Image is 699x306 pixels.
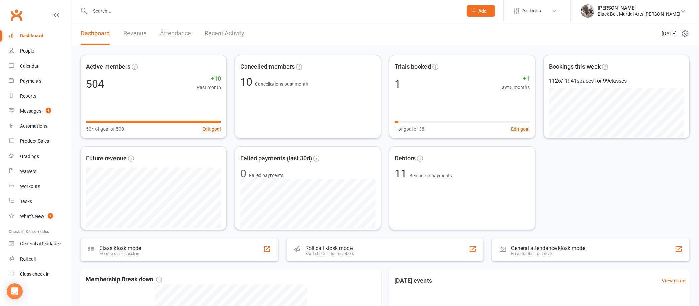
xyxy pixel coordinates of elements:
span: +1 [499,74,530,84]
a: Recent Activity [205,22,244,45]
a: People [9,43,71,59]
div: Black Belt Martial Arts [PERSON_NAME] [598,11,680,17]
span: +10 [197,74,221,84]
span: Trials booked [395,62,431,72]
span: Debtors [395,154,416,163]
a: Workouts [9,179,71,194]
a: Dashboard [9,28,71,43]
div: Dashboard [20,33,43,38]
div: Product Sales [20,138,49,144]
div: Great for the front desk [511,251,585,256]
a: Product Sales [9,134,71,149]
a: Tasks [9,194,71,209]
span: Past month [197,84,221,91]
div: Roll call [20,256,36,262]
div: 1126 / 1941 spaces for 99 classes [549,77,684,85]
div: 0 [240,168,246,179]
div: Waivers [20,169,36,174]
span: Membership Break down [86,275,162,284]
div: Open Intercom Messenger [7,283,23,299]
input: Search... [88,6,458,16]
span: Behind on payments [409,173,452,178]
a: General attendance kiosk mode [9,236,71,251]
button: Edit goal [511,125,530,133]
div: [PERSON_NAME] [598,5,680,11]
div: 504 [86,79,104,89]
img: thumb_image1542407505.png [581,4,594,18]
h3: [DATE] events [389,275,437,287]
div: Payments [20,78,41,84]
span: 1 [48,213,53,219]
a: Class kiosk mode [9,267,71,282]
div: Tasks [20,199,32,204]
span: Future revenue [86,154,127,163]
div: Class kiosk mode [99,245,141,251]
a: Automations [9,119,71,134]
button: Add [467,5,495,17]
span: Active members [86,62,130,72]
a: Payments [9,74,71,89]
div: Staff check-in for members [305,251,354,256]
span: 4 [46,108,51,113]
span: 11 [395,167,409,180]
div: Reports [20,93,36,99]
span: Cancelled members [240,62,295,72]
div: Workouts [20,184,40,189]
div: People [20,48,34,54]
button: Edit goal [202,125,221,133]
span: 1 of goal of 38 [395,125,424,133]
a: View more [662,277,686,285]
div: Calendar [20,63,39,69]
a: Calendar [9,59,71,74]
div: What's New [20,214,44,219]
div: Gradings [20,154,39,159]
a: Gradings [9,149,71,164]
div: Messages [20,108,41,114]
div: Automations [20,123,47,129]
a: Roll call [9,251,71,267]
a: Attendance [160,22,191,45]
div: General attendance kiosk mode [511,245,585,251]
span: Last 3 months [499,84,530,91]
span: 10 [240,76,255,88]
span: Failed payments (last 30d) [240,154,312,163]
span: Failed payments [249,172,283,179]
div: General attendance [20,241,61,246]
a: Reports [9,89,71,104]
a: What's New1 [9,209,71,224]
div: Roll call kiosk mode [305,245,354,251]
a: Messages 4 [9,104,71,119]
span: Settings [523,3,541,18]
a: Waivers [9,164,71,179]
span: Cancellations past month [255,81,308,87]
span: Bookings this week [549,62,601,72]
div: Members self check-in [99,251,141,256]
span: 504 of goal of 500 [86,125,124,133]
a: Dashboard [81,22,110,45]
div: 1 [395,79,401,89]
a: Clubworx [8,7,25,23]
span: [DATE] [662,30,677,38]
span: Add [478,8,487,14]
a: Revenue [123,22,147,45]
div: Class check-in [20,271,50,277]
